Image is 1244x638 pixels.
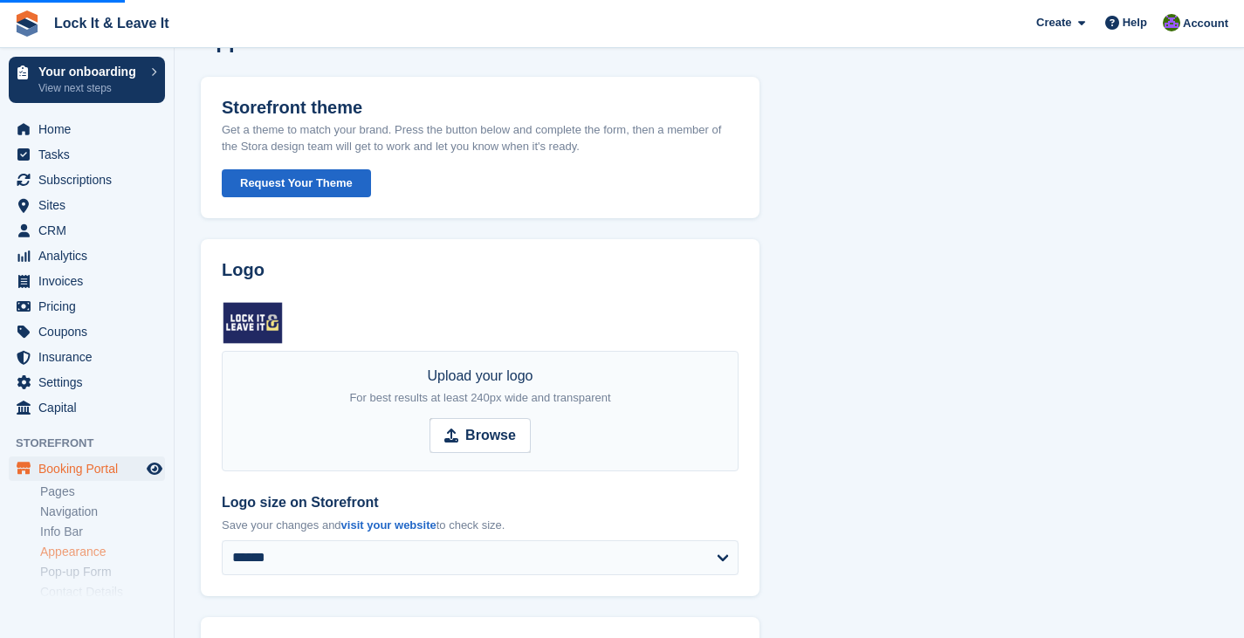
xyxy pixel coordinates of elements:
h2: Storefront theme [222,98,362,118]
a: menu [9,218,165,243]
a: Contact Details [40,584,165,600]
input: Browse [430,418,531,453]
a: menu [9,168,165,192]
a: menu [9,294,165,319]
span: Booking Portal [38,456,143,481]
a: Appearance [40,544,165,560]
span: Sites [38,193,143,217]
a: Pop-up Form [40,564,165,580]
a: Info Bar [40,524,165,540]
p: Save your changes and to check size. [222,517,739,534]
a: Lock It & Leave It [47,9,176,38]
span: Account [1183,15,1228,32]
span: CRM [38,218,143,243]
a: menu [9,370,165,394]
img: Logo.png [222,301,284,345]
p: View next steps [38,80,142,96]
a: menu [9,395,165,420]
a: visit your website [341,518,436,532]
span: Home [38,117,143,141]
a: Pages [40,484,165,500]
a: menu [9,142,165,167]
a: menu [9,244,165,268]
span: Tasks [38,142,143,167]
a: menu [9,456,165,481]
a: Preview store [144,458,165,479]
strong: Browse [465,425,516,446]
img: stora-icon-8386f47178a22dfd0bd8f6a31ec36ba5ce8667c1dd55bd0f319d3a0aa187defe.svg [14,10,40,37]
div: Upload your logo [349,366,610,408]
span: Pricing [38,294,143,319]
label: Logo size on Storefront [222,492,739,513]
p: Your onboarding [38,65,142,78]
span: Insurance [38,345,143,369]
a: menu [9,345,165,369]
a: Navigation [40,504,165,520]
a: menu [9,117,165,141]
h2: Logo [222,260,739,280]
img: Connor Allan [1163,14,1180,31]
a: menu [9,193,165,217]
a: menu [9,269,165,293]
span: Coupons [38,319,143,344]
span: Create [1036,14,1071,31]
span: Settings [38,370,143,394]
span: Analytics [38,244,143,268]
a: Your onboarding View next steps [9,57,165,103]
button: Request Your Theme [222,169,371,198]
span: For best results at least 240px wide and transparent [349,391,610,404]
span: Subscriptions [38,168,143,192]
span: Help [1123,14,1147,31]
a: menu [9,319,165,344]
p: Get a theme to match your brand. Press the button below and complete the form, then a member of t... [222,121,739,155]
span: Invoices [38,269,143,293]
span: Storefront [16,435,174,452]
span: Capital [38,395,143,420]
